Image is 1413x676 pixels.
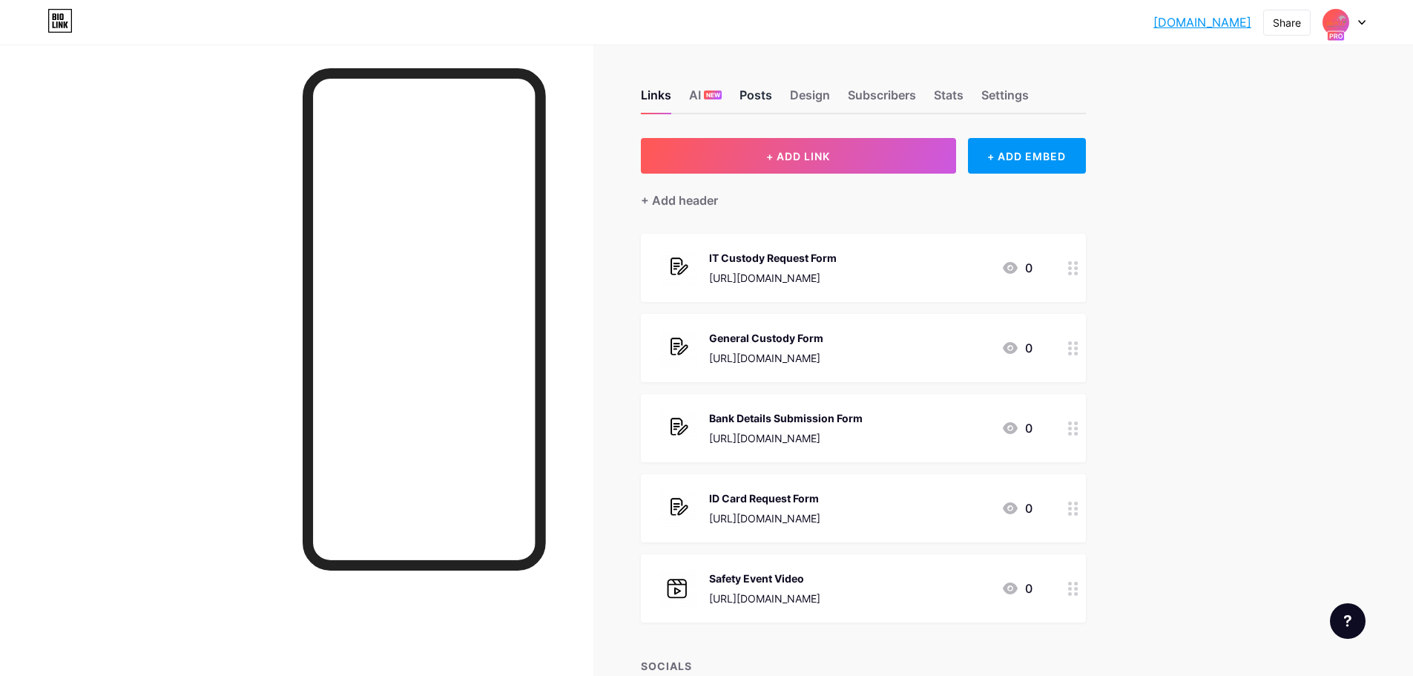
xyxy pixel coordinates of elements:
[848,86,916,113] div: Subscribers
[641,86,671,113] div: Links
[709,571,820,586] div: Safety Event Video
[659,249,697,287] img: IT Custody Request Form
[659,409,697,447] img: Bank Details Submission Form
[709,591,820,606] div: [URL][DOMAIN_NAME]
[968,138,1086,174] div: + ADD EMBED
[709,410,863,426] div: Bank Details Submission Form
[709,490,820,506] div: ID Card Request Form
[1001,259,1032,277] div: 0
[709,250,837,266] div: IT Custody Request Form
[934,86,964,113] div: Stats
[1001,339,1032,357] div: 0
[766,150,830,163] span: + ADD LINK
[709,330,823,346] div: General Custody Form
[689,86,722,113] div: AI
[709,511,820,526] div: [URL][DOMAIN_NAME]
[709,270,837,286] div: [URL][DOMAIN_NAME]
[1322,8,1350,36] img: AFZCO ADM
[790,86,830,113] div: Design
[1153,13,1251,31] a: [DOMAIN_NAME]
[641,191,718,209] div: + Add header
[1001,580,1032,597] div: 0
[659,489,697,528] img: ID Card Request Form
[1273,15,1301,30] div: Share
[1001,499,1032,517] div: 0
[709,350,823,366] div: [URL][DOMAIN_NAME]
[659,329,697,367] img: General Custody Form
[706,91,720,99] span: NEW
[709,430,863,446] div: [URL][DOMAIN_NAME]
[659,569,697,608] img: Safety Event Video
[1001,419,1032,437] div: 0
[641,658,1086,674] div: SOCIALS
[641,138,956,174] button: + ADD LINK
[740,86,772,113] div: Posts
[981,86,1029,113] div: Settings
